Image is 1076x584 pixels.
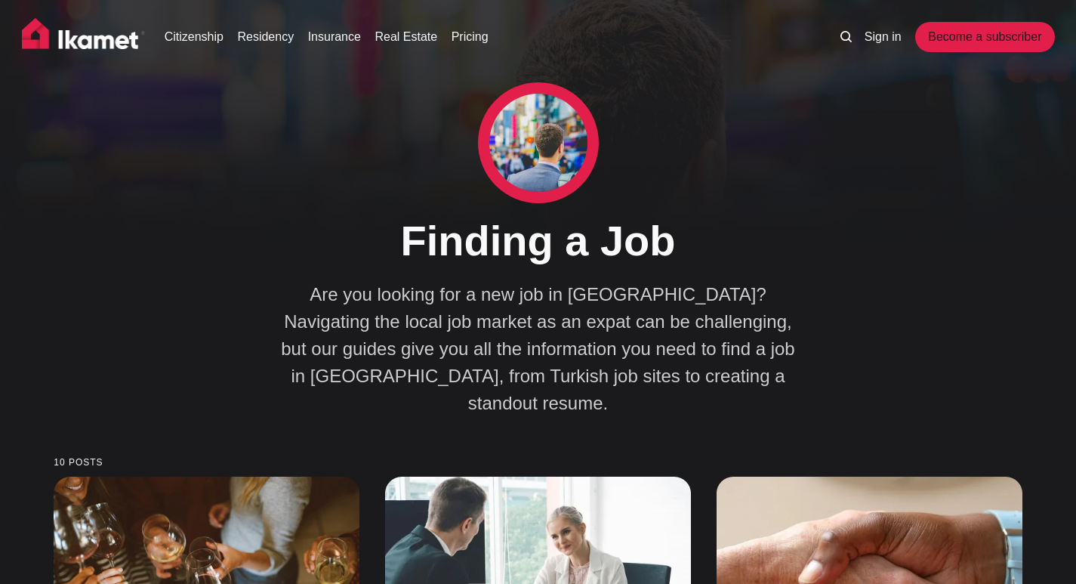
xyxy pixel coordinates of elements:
a: Pricing [452,28,489,46]
h1: Finding a Job [259,215,818,266]
a: Become a subscriber [915,22,1054,52]
a: Citizenship [165,28,224,46]
small: 10 posts [54,458,1022,468]
a: Insurance [308,28,361,46]
img: Finding a Job [489,94,587,192]
a: Residency [237,28,294,46]
img: Ikamet home [22,18,146,56]
a: Real Estate [375,28,437,46]
a: Sign in [865,28,902,46]
p: Are you looking for a new job in [GEOGRAPHIC_DATA]? Navigating the local job market as an expat c... [274,281,803,417]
